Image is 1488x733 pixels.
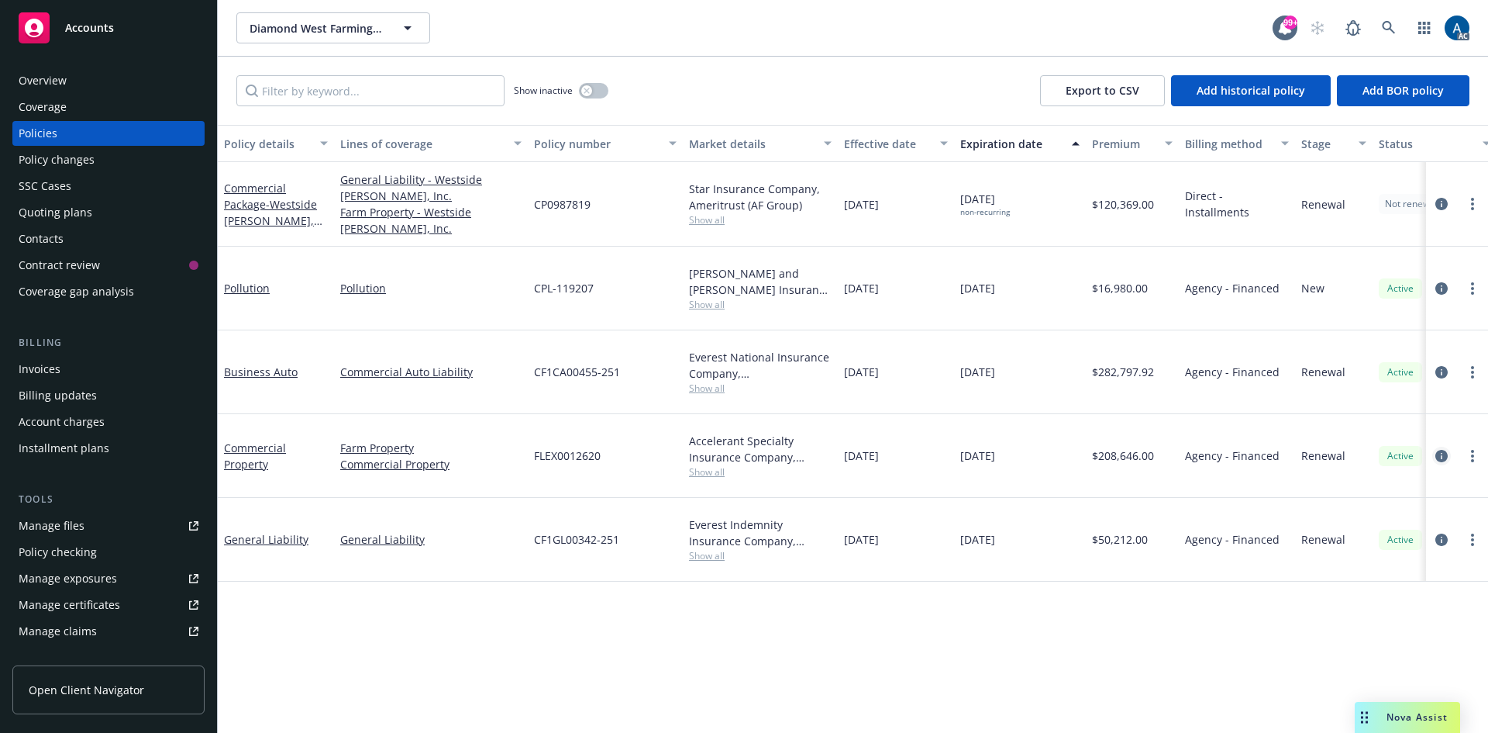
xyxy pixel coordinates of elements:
span: Open Client Navigator [29,682,144,698]
a: more [1463,531,1482,549]
button: Effective date [838,125,954,162]
div: Status [1379,136,1473,152]
a: Business Auto [224,365,298,379]
div: Manage certificates [19,593,120,617]
div: SSC Cases [19,174,71,199]
a: Policy checking [12,540,205,565]
a: Overview [12,68,205,93]
button: Add BOR policy [1337,75,1469,106]
a: Commercial Auto Liability [340,364,522,380]
a: Coverage gap analysis [12,279,205,304]
div: Billing [12,335,205,351]
span: Direct - Installments [1185,188,1289,220]
button: Lines of coverage [334,125,528,162]
span: Renewal [1301,448,1345,464]
div: Tools [12,492,205,507]
button: Diamond West Farming Company Inc. et al [236,12,430,43]
div: Premium [1092,136,1156,152]
a: SSC Cases [12,174,205,199]
div: Policy checking [19,540,97,565]
a: circleInformation [1432,363,1451,382]
div: Billing method [1185,136,1272,152]
a: Farm Property [340,440,522,456]
a: Commercial Package [224,181,317,244]
span: Accounts [65,22,114,34]
div: [PERSON_NAME] and [PERSON_NAME] Insurance Company, [PERSON_NAME] & [PERSON_NAME] ([GEOGRAPHIC_DAT... [689,265,832,298]
span: $120,369.00 [1092,196,1154,213]
span: $208,646.00 [1092,448,1154,464]
a: more [1463,447,1482,465]
button: Export to CSV [1040,75,1165,106]
a: more [1463,363,1482,382]
span: [DATE] [960,191,1010,217]
span: Active [1385,282,1416,296]
div: Drag to move [1355,702,1374,733]
span: - Westside [PERSON_NAME], Inc. [224,197,322,244]
div: 99+ [1283,16,1297,29]
button: Stage [1295,125,1373,162]
div: Accelerant Specialty Insurance Company, Accelerant, Risk Placement Services, Inc. (RPS) [689,433,832,465]
button: Premium [1086,125,1179,162]
div: Coverage [19,95,67,119]
a: circleInformation [1432,531,1451,549]
a: circleInformation [1432,195,1451,213]
span: $50,212.00 [1092,531,1148,548]
a: Coverage [12,95,205,119]
span: Show all [689,298,832,311]
a: Report a Bug [1338,12,1369,43]
a: Manage certificates [12,593,205,617]
span: [DATE] [844,196,879,213]
span: Agency - Financed [1185,280,1280,296]
a: Accounts [12,6,205,50]
a: Manage BORs [12,645,205,670]
span: CF1GL00342-251 [534,531,619,548]
div: Quoting plans [19,200,92,225]
span: CP0987819 [534,196,591,213]
a: Installment plans [12,436,205,461]
span: Add BOR policy [1362,83,1444,98]
div: Everest National Insurance Company, [GEOGRAPHIC_DATA], Risk Placement Services, Inc. (RPS) [689,349,832,382]
span: Show all [689,382,832,395]
span: $282,797.92 [1092,364,1154,380]
div: Manage claims [19,619,97,644]
button: Nova Assist [1355,702,1460,733]
span: CF1CA00455-251 [534,364,620,380]
div: Overview [19,68,67,93]
div: Policy number [534,136,660,152]
a: Manage claims [12,619,205,644]
a: Commercial Property [224,441,286,472]
div: Policy details [224,136,311,152]
span: Renewal [1301,364,1345,380]
span: Active [1385,449,1416,463]
div: Contacts [19,226,64,251]
div: Effective date [844,136,931,152]
a: Quoting plans [12,200,205,225]
a: Invoices [12,357,205,382]
div: Expiration date [960,136,1063,152]
button: Expiration date [954,125,1086,162]
div: Everest Indemnity Insurance Company, [GEOGRAPHIC_DATA], Risk Placement Services, Inc. (RPS) [689,517,832,549]
span: FLEX0012620 [534,448,601,464]
span: Agency - Financed [1185,364,1280,380]
a: Manage exposures [12,566,205,591]
span: New [1301,280,1324,296]
a: General Liability - Westside [PERSON_NAME], Inc. [340,171,522,204]
span: Renewal [1301,196,1345,213]
button: Add historical policy [1171,75,1331,106]
a: Search [1373,12,1404,43]
a: Commercial Property [340,456,522,472]
a: circleInformation [1432,447,1451,465]
div: Manage BORs [19,645,91,670]
a: more [1463,195,1482,213]
span: Active [1385,533,1416,547]
div: Policy changes [19,147,95,172]
div: Stage [1301,136,1349,152]
div: Manage files [19,513,84,538]
button: Market details [683,125,838,162]
span: [DATE] [960,448,995,464]
div: Coverage gap analysis [19,279,134,304]
a: Switch app [1409,12,1440,43]
a: Billing updates [12,383,205,408]
a: Manage files [12,513,205,538]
